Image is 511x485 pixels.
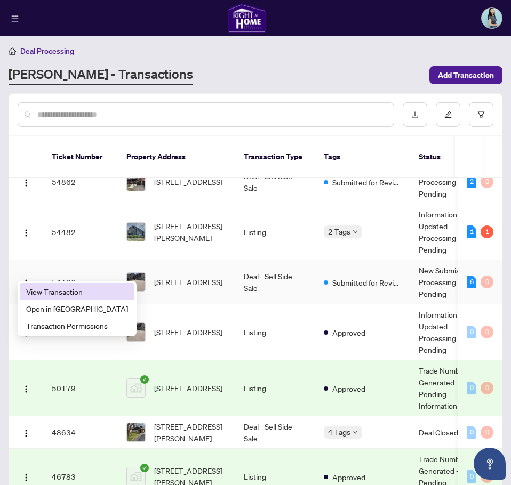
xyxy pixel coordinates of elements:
td: Deal - Sell Side Sale [235,160,315,204]
a: [PERSON_NAME] - Transactions [9,66,193,85]
img: thumbnail-img [127,173,145,191]
td: 54196 [43,260,118,304]
span: 4 Tags [328,426,350,438]
th: Property Address [118,136,235,178]
th: Tags [315,136,410,178]
td: Deal - Sell Side Sale [235,416,315,449]
div: 0 [481,426,493,439]
button: Logo [18,379,35,397]
span: Approved [332,327,365,338]
img: Logo [22,385,30,393]
span: Submitted for Review [332,176,402,188]
span: Deal Processing [20,46,74,56]
span: Approved [332,383,365,394]
td: 54482 [43,204,118,260]
td: Listing [235,204,315,260]
button: Logo [18,468,35,485]
div: 0 [467,426,476,439]
span: Approved [332,471,365,483]
div: 0 [481,326,493,338]
div: 0 [467,470,476,483]
img: Logo [22,429,30,438]
div: 0 [481,175,493,188]
span: menu [11,15,19,22]
img: Logo [22,279,30,287]
button: edit [436,102,460,127]
span: [STREET_ADDRESS] [154,276,222,288]
img: logo [228,3,266,33]
span: filter [477,111,485,118]
td: Information Updated - Processing Pending [410,304,490,360]
th: Status [410,136,490,178]
td: New Submission - Processing Pending [410,260,490,304]
span: Transaction Permissions [26,320,128,332]
td: 50179 [43,360,118,416]
td: Listing [235,360,315,416]
button: Open asap [474,448,506,480]
th: Transaction Type [235,136,315,178]
img: thumbnail-img [127,223,145,241]
button: filter [469,102,493,127]
span: [STREET_ADDRESS] [154,176,222,188]
td: 54862 [43,160,118,204]
span: Open in [GEOGRAPHIC_DATA] [26,303,128,314]
button: Add Transaction [429,66,502,84]
th: Ticket Number [43,136,118,178]
span: View Transaction [26,286,128,297]
div: 1 [467,225,476,238]
img: Logo [22,229,30,237]
button: Logo [18,223,35,240]
td: 48634 [43,416,118,449]
div: 0 [467,382,476,394]
td: New Submission - Processing Pending [410,160,490,204]
img: Logo [22,179,30,187]
span: Submitted for Review [332,277,402,288]
img: Profile Icon [482,8,502,28]
img: thumbnail-img [127,423,145,441]
td: Listing [235,304,315,360]
div: 0 [481,382,493,394]
div: 2 [467,175,476,188]
span: edit [444,111,452,118]
div: 6 [467,276,476,288]
span: down [353,430,358,435]
button: download [403,102,427,127]
span: check-circle [140,375,149,384]
span: Add Transaction [438,67,494,84]
img: Logo [22,473,30,482]
button: Logo [18,424,35,441]
span: down [353,229,358,235]
span: check-circle [140,464,149,472]
td: Trade Number Generated - Pending Information [410,360,490,416]
div: 0 [467,326,476,338]
div: 0 [481,276,493,288]
span: home [9,47,16,55]
img: thumbnail-img [127,379,145,397]
td: Information Updated - Processing Pending [410,204,490,260]
span: [STREET_ADDRESS][PERSON_NAME] [154,421,227,444]
button: Logo [18,173,35,190]
div: 1 [481,225,493,238]
span: [STREET_ADDRESS][PERSON_NAME] [154,220,227,244]
td: Deal Closed [410,416,490,449]
span: [STREET_ADDRESS] [154,382,222,394]
span: [STREET_ADDRESS] [154,326,222,338]
span: download [411,111,419,118]
td: Deal - Sell Side Sale [235,260,315,304]
img: thumbnail-img [127,273,145,291]
span: 2 Tags [328,225,350,238]
button: Logo [18,273,35,290]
